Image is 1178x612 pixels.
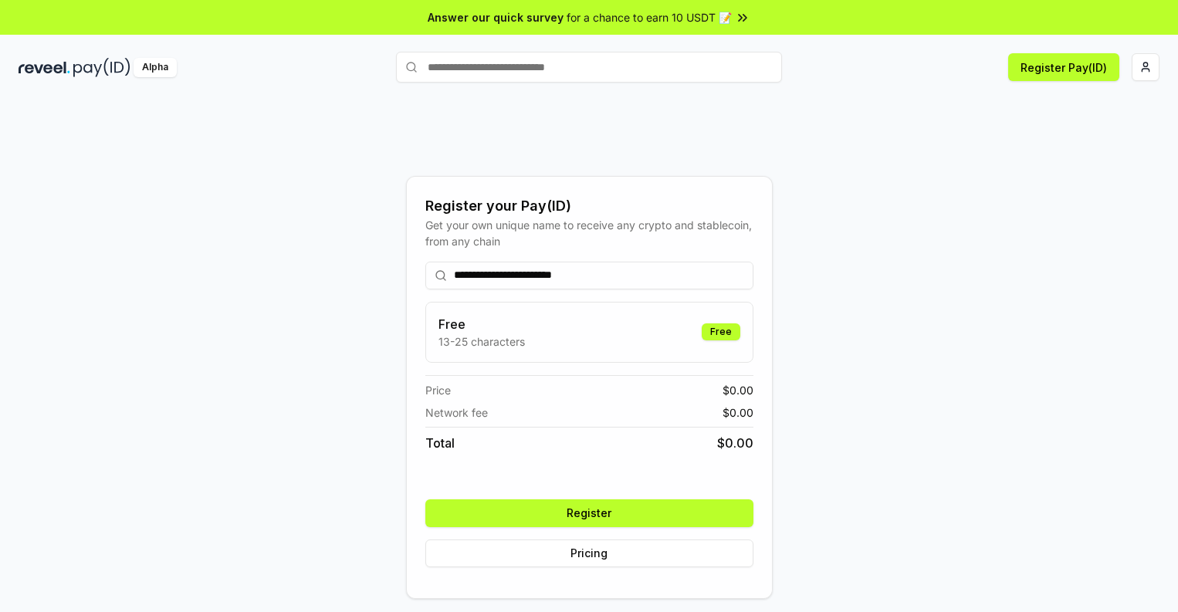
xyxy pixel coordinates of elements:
[425,382,451,398] span: Price
[19,58,70,77] img: reveel_dark
[438,315,525,333] h3: Free
[567,9,732,25] span: for a chance to earn 10 USDT 📝
[428,9,564,25] span: Answer our quick survey
[723,382,753,398] span: $ 0.00
[425,499,753,527] button: Register
[425,217,753,249] div: Get your own unique name to receive any crypto and stablecoin, from any chain
[425,539,753,567] button: Pricing
[425,434,455,452] span: Total
[717,434,753,452] span: $ 0.00
[702,323,740,340] div: Free
[73,58,130,77] img: pay_id
[425,404,488,421] span: Network fee
[134,58,177,77] div: Alpha
[438,333,525,350] p: 13-25 characters
[425,195,753,217] div: Register your Pay(ID)
[723,404,753,421] span: $ 0.00
[1008,53,1119,81] button: Register Pay(ID)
